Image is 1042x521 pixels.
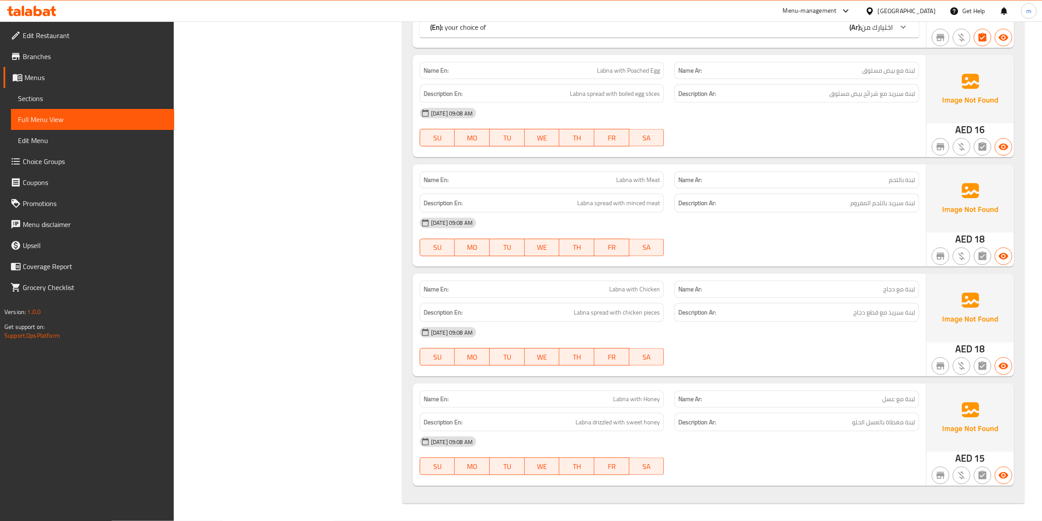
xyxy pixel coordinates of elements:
button: Not branch specific item [932,357,949,375]
img: Ae5nvW7+0k+MAAAAAElFTkSuQmCC [926,274,1014,342]
button: Not has choices [974,357,991,375]
span: WE [528,241,556,254]
button: TH [559,348,594,366]
span: AED [955,231,972,248]
span: FR [598,460,626,473]
span: MO [458,351,486,364]
button: Not has choices [974,138,991,156]
img: Ae5nvW7+0k+MAAAAAElFTkSuQmCC [926,55,1014,123]
button: TU [490,239,525,256]
span: Labna with Chicken [609,285,660,294]
span: [DATE] 09:08 AM [428,438,476,446]
button: MO [455,458,490,475]
span: Promotions [23,198,167,209]
span: لبنة مغطاة بالعسل الحلو [852,417,915,428]
button: Purchased item [953,248,970,265]
a: Upsell [4,235,174,256]
span: SU [424,132,452,144]
a: Edit Menu [11,130,174,151]
p: your choice of [430,22,486,32]
span: m [1026,6,1031,16]
span: TH [563,460,591,473]
span: SU [424,460,452,473]
span: Branches [23,51,167,62]
button: SA [629,129,664,147]
span: AED [955,450,972,467]
span: SA [633,241,661,254]
button: TU [490,129,525,147]
button: Purchased item [953,467,970,484]
span: Choice Groups [23,156,167,167]
button: MO [455,348,490,366]
div: [GEOGRAPHIC_DATA] [878,6,936,16]
strong: Description Ar: [678,88,716,99]
span: Coverage Report [23,261,167,272]
span: TH [563,351,591,364]
strong: Description En: [424,307,463,318]
img: Ae5nvW7+0k+MAAAAAElFTkSuQmCC [926,384,1014,452]
a: Coverage Report [4,256,174,277]
a: Support.OpsPlatform [4,330,60,341]
span: 1.0.0 [27,306,41,318]
button: SA [629,458,664,475]
span: [DATE] 09:08 AM [428,329,476,337]
span: Sections [18,93,167,104]
strong: Description Ar: [678,198,716,209]
span: SU [424,351,452,364]
button: Has choices [974,29,991,46]
span: AED [955,121,972,138]
span: Grocery Checklist [23,282,167,293]
button: FR [594,239,629,256]
span: Labna spread with boiled egg slices [570,88,660,99]
span: لبنة مع دجاج [883,285,915,294]
a: Branches [4,46,174,67]
button: Not branch specific item [932,138,949,156]
span: Labna spread with chicken pieces [574,307,660,318]
span: لبنة سبريد باللحم المفروم [850,198,915,209]
span: TU [493,351,521,364]
span: WE [528,351,556,364]
span: اختيارك من [861,21,893,34]
button: TH [559,239,594,256]
span: Labna with Meat [616,175,660,185]
span: Labna with Honey [613,395,660,404]
span: لبنة مع بيض مسلوق [862,66,915,75]
span: AED [955,340,972,357]
b: (En): [430,21,443,34]
span: 18 [975,231,985,248]
span: 15 [975,450,985,467]
span: TH [563,241,591,254]
strong: Name En: [424,395,449,404]
div: (En): your choice of(Ar):اختيارك من [420,17,919,38]
button: WE [525,239,560,256]
button: SU [420,458,455,475]
strong: Description En: [424,88,463,99]
span: [DATE] 09:08 AM [428,219,476,227]
button: MO [455,129,490,147]
button: TH [559,458,594,475]
button: MO [455,239,490,256]
span: SU [424,241,452,254]
button: TU [490,348,525,366]
strong: Description Ar: [678,417,716,428]
span: MO [458,241,486,254]
span: MO [458,460,486,473]
button: TU [490,458,525,475]
button: WE [525,458,560,475]
span: Full Menu View [18,114,167,125]
span: Upsell [23,240,167,251]
button: FR [594,129,629,147]
button: Not branch specific item [932,29,949,46]
span: Get support on: [4,321,45,332]
span: Menus [25,72,167,83]
a: Grocery Checklist [4,277,174,298]
button: SU [420,239,455,256]
strong: Name En: [424,66,449,75]
button: Not has choices [974,467,991,484]
span: WE [528,460,556,473]
img: Ae5nvW7+0k+MAAAAAElFTkSuQmCC [926,164,1014,233]
span: لبنة باللحم [889,175,915,185]
span: WE [528,132,556,144]
button: Available [995,248,1012,265]
span: FR [598,351,626,364]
